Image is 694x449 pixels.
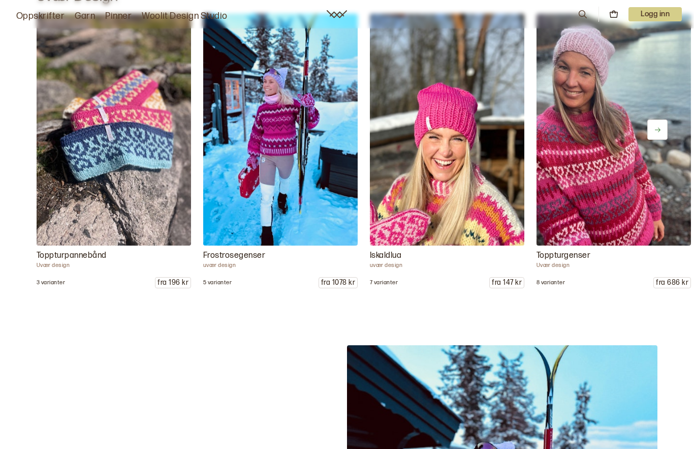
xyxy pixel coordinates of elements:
a: uvær design Iskaldlua Iskaldlua er en enkel og raskstrikket lue som passer perfekt for deg som er... [370,14,524,288]
p: Toppturpannebånd [37,250,191,262]
p: Uvær design [37,262,191,269]
button: User dropdown [628,7,682,21]
img: Uvær design Toppturgenser Toppturgenseren er en fargerik og fin genser som passer perfekt til din... [537,14,691,246]
a: uvær design Frosegenser OBS! Alle genserne på bildene er strikket i Drops Snow, annen garninfo er... [203,14,358,288]
p: Iskaldlua [370,250,524,262]
a: Pinner [105,9,132,23]
p: fra 1078 kr [319,278,357,288]
a: Woolit Design Studio [142,9,228,23]
p: 3 varianter [37,279,65,286]
img: Uvær design Topptpannebånd Bruk opp restegarnet! Toppturpannebåndet er et enkelt og behagelig pan... [37,14,191,246]
p: Logg inn [628,7,682,21]
p: uvær design [203,262,358,269]
p: fra 147 kr [490,278,524,288]
img: uvær design Frosegenser OBS! Alle genserne på bildene er strikket i Drops Snow, annen garninfo er... [203,14,358,246]
p: 7 varianter [370,279,398,286]
a: Garn [75,9,95,23]
p: uvær design [370,262,524,269]
a: Oppskrifter [16,9,65,23]
a: Woolit [327,10,347,18]
p: fra 196 kr [155,278,191,288]
p: Toppturgenser [537,250,691,262]
img: uvær design Iskaldlua Iskaldlua er en enkel og raskstrikket lue som passer perfekt for deg som er... [370,14,524,246]
p: 5 varianter [203,279,232,286]
a: Uvær design Toppturgenser Toppturgenseren er en fargerik og fin genser som passer perfekt til din... [537,14,691,288]
a: Uvær design Topptpannebånd Bruk opp restegarnet! Toppturpannebåndet er et enkelt og behagelig pan... [37,14,191,288]
p: 8 varianter [537,279,565,286]
p: Uvær design [537,262,691,269]
p: fra 686 kr [654,278,690,288]
p: Frostrosegenser [203,250,358,262]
